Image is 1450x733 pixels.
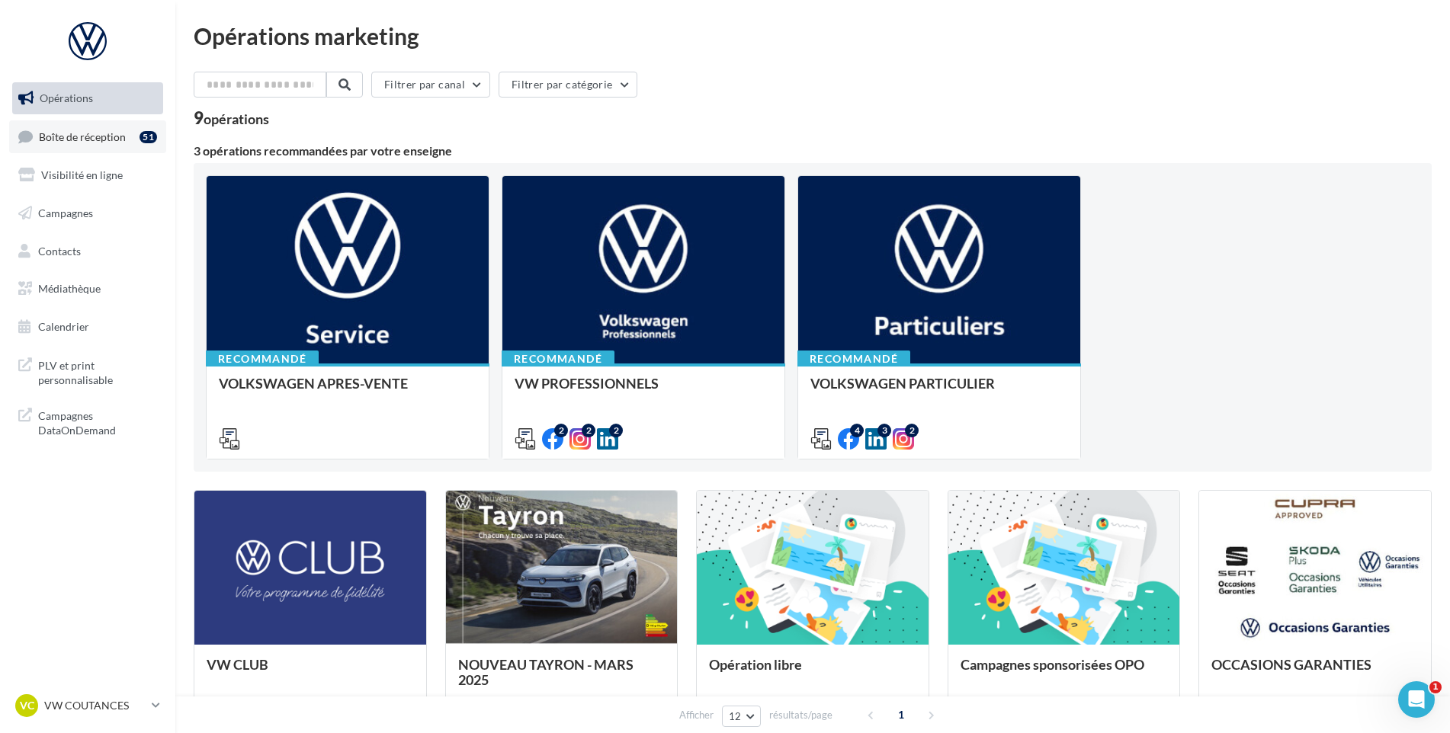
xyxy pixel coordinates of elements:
div: Recommandé [206,350,319,367]
span: PLV et print personnalisable [38,355,157,388]
a: Médiathèque [9,273,166,305]
span: Campagnes sponsorisées OPO [961,656,1144,673]
div: opérations [204,112,269,126]
div: 3 [877,424,891,437]
span: VW PROFESSIONNELS [515,375,659,392]
span: VW CLUB [207,656,268,673]
a: Visibilité en ligne [9,159,166,191]
a: Contacts [9,235,166,267]
span: NOUVEAU TAYRON - MARS 2025 [458,656,634,688]
span: résultats/page [769,708,832,722]
span: 1 [1429,681,1442,693]
span: VC [20,698,34,713]
span: Campagnes DataOnDemand [38,405,157,438]
button: 12 [722,706,761,727]
a: Opérations [9,82,166,114]
span: 12 [729,710,742,722]
span: Visibilité en ligne [41,168,123,181]
p: VW COUTANCES [44,698,146,713]
button: Filtrer par canal [371,72,490,98]
a: Campagnes [9,197,166,229]
iframe: Intercom live chat [1398,681,1435,718]
div: 51 [140,131,157,143]
span: Médiathèque [38,282,101,295]
a: Boîte de réception51 [9,120,166,153]
div: 3 opérations recommandées par votre enseigne [194,145,1432,157]
a: VC VW COUTANCES [12,691,163,720]
div: 2 [905,424,919,437]
div: 2 [609,424,623,437]
span: OCCASIONS GARANTIES [1211,656,1371,673]
div: 2 [554,424,568,437]
button: Filtrer par catégorie [499,72,637,98]
div: Recommandé [797,350,910,367]
span: Opération libre [709,656,802,673]
span: Afficher [679,708,714,722]
span: Calendrier [38,320,89,333]
div: 9 [194,110,269,126]
span: 1 [889,703,913,727]
span: Contacts [38,244,81,257]
a: PLV et print personnalisable [9,349,166,394]
a: Calendrier [9,311,166,343]
span: Boîte de réception [39,130,126,142]
div: Opérations marketing [194,24,1432,47]
div: 4 [850,424,864,437]
a: Campagnes DataOnDemand [9,399,166,444]
span: Campagnes [38,206,93,219]
span: VOLKSWAGEN PARTICULIER [810,375,995,392]
div: 2 [582,424,595,437]
span: VOLKSWAGEN APRES-VENTE [219,375,408,392]
span: Opérations [40,91,93,104]
div: Recommandé [502,350,614,367]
